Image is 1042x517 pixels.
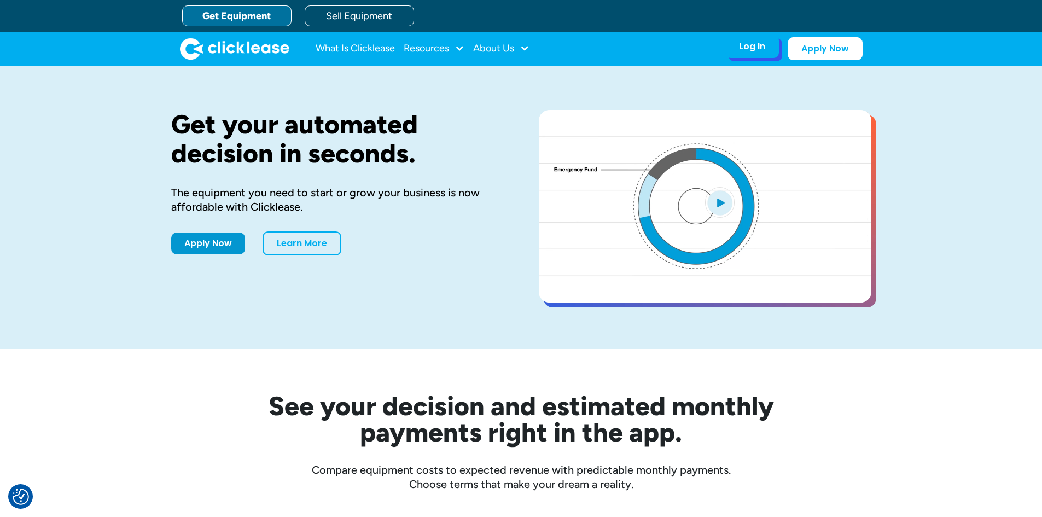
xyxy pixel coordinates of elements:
[182,5,292,26] a: Get Equipment
[539,110,871,303] a: open lightbox
[788,37,863,60] a: Apply Now
[171,463,871,491] div: Compare equipment costs to expected revenue with predictable monthly payments. Choose terms that ...
[180,38,289,60] img: Clicklease logo
[171,110,504,168] h1: Get your automated decision in seconds.
[180,38,289,60] a: home
[263,231,341,255] a: Learn More
[739,41,765,52] div: Log In
[705,187,735,218] img: Blue play button logo on a light blue circular background
[13,489,29,505] img: Revisit consent button
[473,38,529,60] div: About Us
[404,38,464,60] div: Resources
[305,5,414,26] a: Sell Equipment
[13,489,29,505] button: Consent Preferences
[171,233,245,254] a: Apply Now
[171,185,504,214] div: The equipment you need to start or grow your business is now affordable with Clicklease.
[316,38,395,60] a: What Is Clicklease
[215,393,828,445] h2: See your decision and estimated monthly payments right in the app.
